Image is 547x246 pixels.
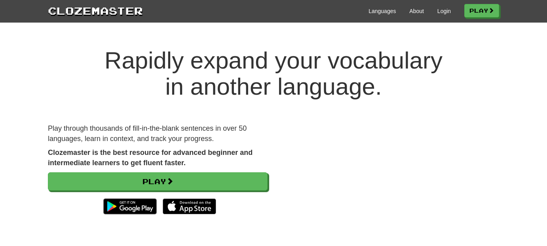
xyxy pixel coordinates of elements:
a: Play [464,4,499,17]
a: About [409,7,424,15]
a: Clozemaster [48,3,143,18]
img: Download_on_the_App_Store_Badge_US-UK_135x40-25178aeef6eb6b83b96f5f2d004eda3bffbb37122de64afbaef7... [163,198,216,214]
strong: Clozemaster is the best resource for advanced beginner and intermediate learners to get fluent fa... [48,149,253,167]
img: Get it on Google Play [99,195,161,218]
a: Play [48,172,268,191]
a: Login [437,7,451,15]
a: Languages [368,7,396,15]
p: Play through thousands of fill-in-the-blank sentences in over 50 languages, learn in context, and... [48,124,268,144]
